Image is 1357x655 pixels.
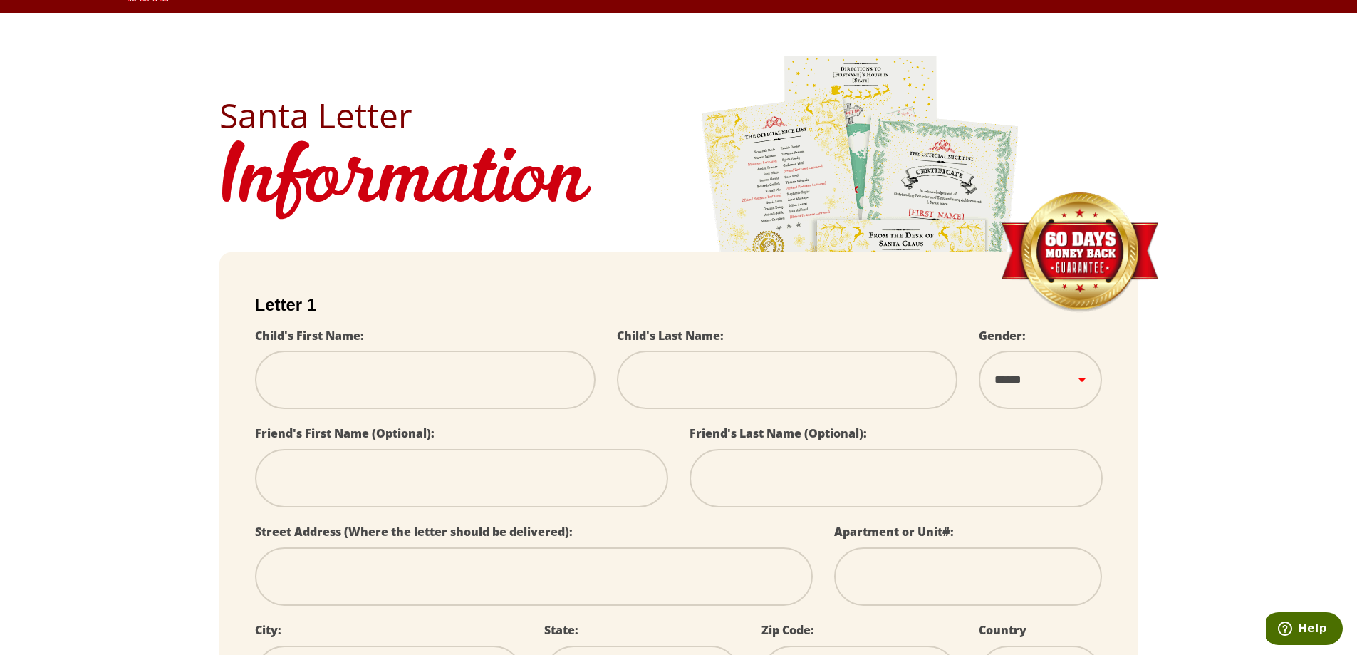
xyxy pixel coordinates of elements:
[255,295,1103,315] h2: Letter 1
[219,98,1138,133] h2: Santa Letter
[834,524,954,540] label: Apartment or Unit#:
[544,622,578,638] label: State:
[979,622,1026,638] label: Country
[617,328,724,344] label: Child's Last Name:
[1266,612,1343,648] iframe: Opens a widget where you can find more information
[979,328,1026,344] label: Gender:
[761,622,814,638] label: Zip Code:
[255,622,281,638] label: City:
[255,328,364,344] label: Child's First Name:
[690,426,867,441] label: Friend's Last Name (Optional):
[219,133,1138,231] h1: Information
[255,426,435,441] label: Friend's First Name (Optional):
[999,192,1160,314] img: Money Back Guarantee
[255,524,573,540] label: Street Address (Where the letter should be delivered):
[700,53,1021,452] img: letters.png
